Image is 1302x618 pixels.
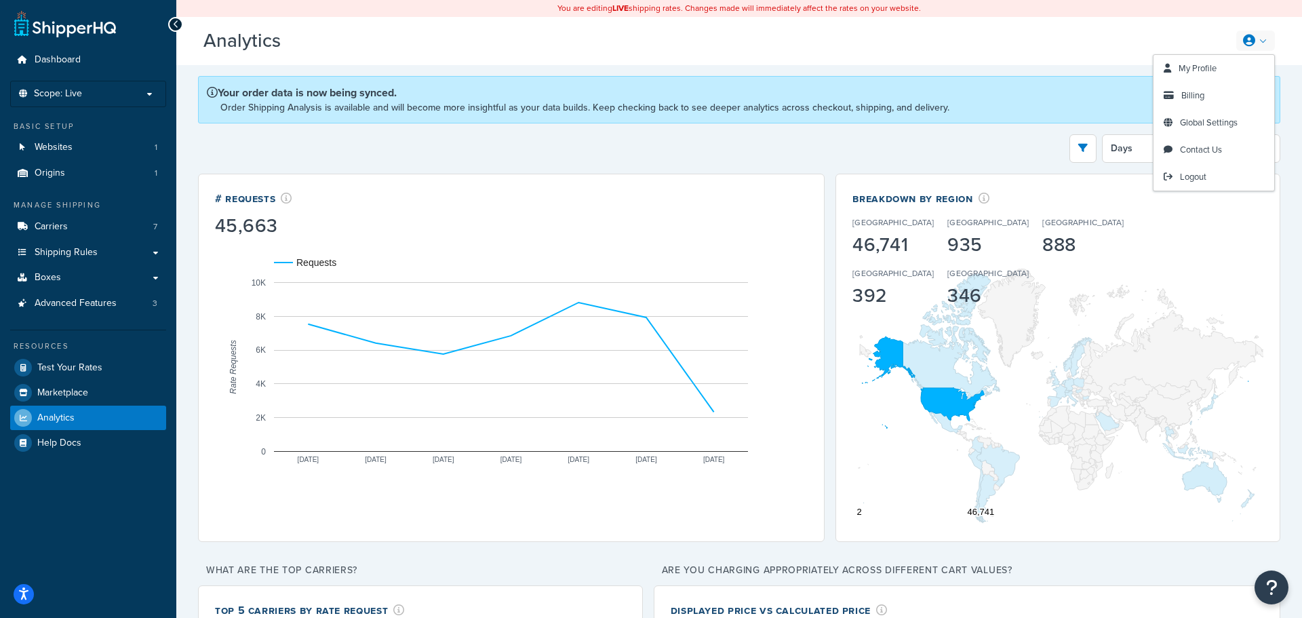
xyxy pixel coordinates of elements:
[10,121,166,132] div: Basic Setup
[155,168,157,179] span: 1
[10,135,166,160] li: Websites
[1153,136,1274,163] a: Contact Us
[852,216,934,229] p: [GEOGRAPHIC_DATA]
[229,340,238,393] text: Rate Requests
[37,362,102,374] span: Test Your Rates
[852,267,1263,525] svg: A chart.
[37,438,81,449] span: Help Docs
[10,406,166,430] a: Analytics
[203,31,1213,52] h3: Analytics
[1180,143,1222,156] span: Contact Us
[215,191,292,206] div: # Requests
[284,35,330,51] span: Beta
[365,455,387,463] text: [DATE]
[1153,163,1274,191] a: Logout
[852,191,1222,206] div: Breakdown by Region
[198,561,643,580] p: What are the top carriers?
[298,455,319,463] text: [DATE]
[1180,170,1206,183] span: Logout
[35,168,65,179] span: Origins
[10,199,166,211] div: Manage Shipping
[207,85,949,100] p: Your order data is now being synced.
[256,379,266,389] text: 4K
[256,413,266,423] text: 2K
[947,216,1029,229] p: [GEOGRAPHIC_DATA]
[10,381,166,405] a: Marketplace
[568,455,589,463] text: [DATE]
[852,267,934,279] p: [GEOGRAPHIC_DATA]
[703,455,725,463] text: [DATE]
[10,291,166,316] li: Advanced Features
[35,54,81,66] span: Dashboard
[968,507,995,517] text: 46,741
[153,221,157,233] span: 7
[500,455,522,463] text: [DATE]
[35,247,98,258] span: Shipping Rules
[215,216,292,235] div: 45,663
[852,235,934,254] div: 46,741
[256,311,266,321] text: 8K
[10,161,166,186] li: Origins
[635,455,657,463] text: [DATE]
[10,265,166,290] a: Boxes
[252,277,266,287] text: 10K
[296,257,336,268] text: Requests
[947,267,1029,279] p: [GEOGRAPHIC_DATA]
[10,214,166,239] a: Carriers7
[654,561,1280,580] p: Are you charging appropriately across different cart values?
[1042,216,1124,229] p: [GEOGRAPHIC_DATA]
[34,88,82,100] span: Scope: Live
[10,240,166,265] a: Shipping Rules
[37,412,75,424] span: Analytics
[215,238,808,496] svg: A chart.
[10,341,166,352] div: Resources
[155,142,157,153] span: 1
[10,47,166,73] a: Dashboard
[1180,116,1238,129] span: Global Settings
[1153,109,1274,136] a: Global Settings
[671,602,888,618] div: Displayed Price vs Calculated Price
[153,298,157,309] span: 3
[433,455,454,463] text: [DATE]
[10,214,166,239] li: Carriers
[10,291,166,316] a: Advanced Features3
[10,355,166,380] a: Test Your Rates
[35,221,68,233] span: Carriers
[35,142,73,153] span: Websites
[852,286,934,305] div: 392
[35,272,61,284] span: Boxes
[261,446,266,456] text: 0
[256,345,266,355] text: 6K
[215,602,405,618] div: Top 5 Carriers by Rate Request
[947,286,1029,305] div: 346
[35,298,117,309] span: Advanced Features
[1181,89,1204,102] span: Billing
[10,161,166,186] a: Origins1
[1042,235,1124,254] div: 888
[612,2,629,14] b: LIVE
[220,100,949,115] p: Order Shipping Analysis is available and will become more insightful as your data builds. Keep ch...
[1153,82,1274,109] a: Billing
[37,387,88,399] span: Marketplace
[1255,571,1288,604] button: Open Resource Center
[1069,134,1097,163] button: open filter drawer
[1179,62,1217,75] span: My Profile
[857,507,862,517] text: 2
[1153,55,1274,82] a: My Profile
[947,235,1029,254] div: 935
[10,431,166,455] a: Help Docs
[10,135,166,160] a: Websites1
